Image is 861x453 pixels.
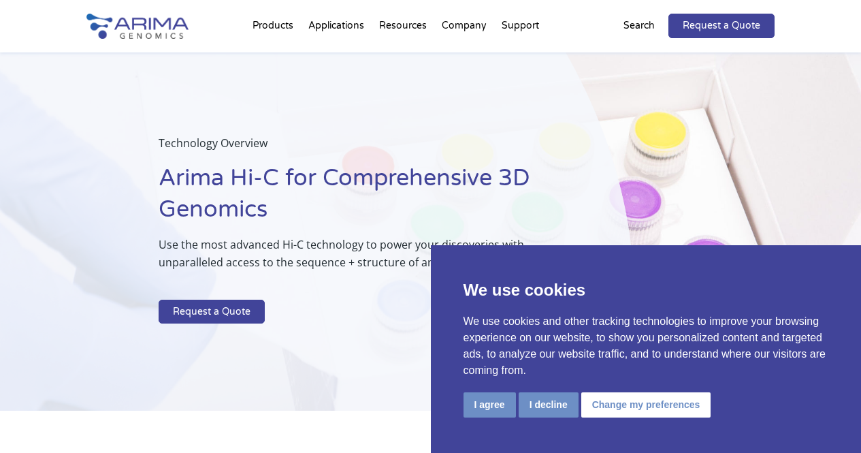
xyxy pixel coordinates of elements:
p: Technology Overview [159,134,566,163]
p: We use cookies [464,278,829,302]
p: Use the most advanced Hi-C technology to power your discoveries with unparalleled access to the s... [159,236,566,282]
button: I agree [464,392,516,418]
img: Arima-Genomics-logo [86,14,189,39]
h1: Arima Hi-C for Comprehensive 3D Genomics [159,163,566,236]
a: Request a Quote [159,300,265,324]
a: Request a Quote [668,14,775,38]
p: Search [623,17,655,35]
p: We use cookies and other tracking technologies to improve your browsing experience on our website... [464,313,829,379]
button: Change my preferences [581,392,711,418]
button: I decline [519,392,579,418]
